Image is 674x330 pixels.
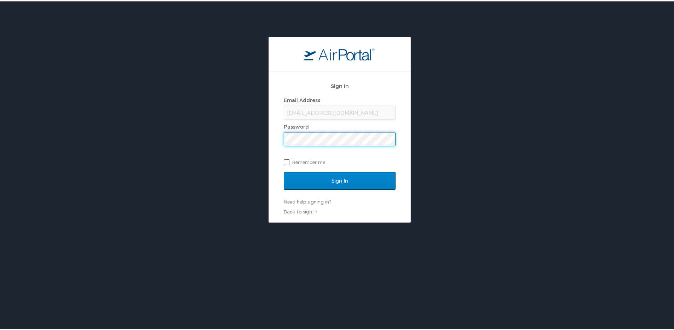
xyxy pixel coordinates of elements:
[284,207,317,213] a: Back to sign in
[284,155,396,166] label: Remember me
[284,96,320,102] label: Email Address
[304,46,375,59] img: logo
[284,171,396,188] input: Sign In
[284,122,309,128] label: Password
[284,198,331,203] a: Need help signing in?
[284,81,396,89] h2: Sign In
